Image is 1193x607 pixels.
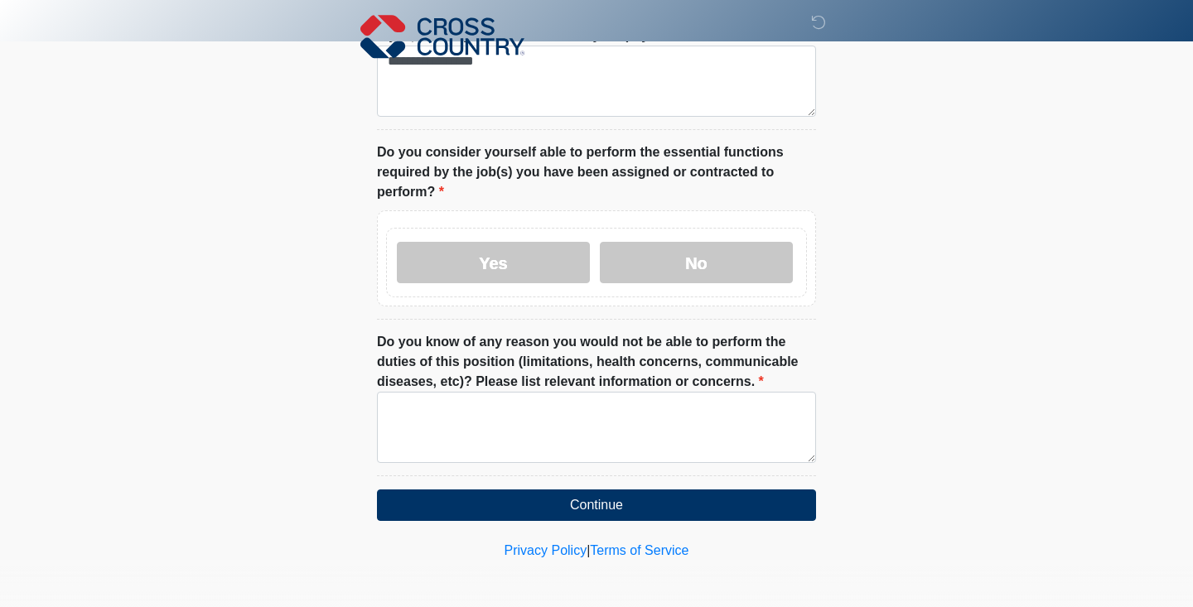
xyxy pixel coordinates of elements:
[377,142,816,202] label: Do you consider yourself able to perform the essential functions required by the job(s) you have ...
[377,332,816,392] label: Do you know of any reason you would not be able to perform the duties of this position (limitatio...
[397,242,590,283] label: Yes
[360,12,524,60] img: Cross Country Logo
[377,489,816,521] button: Continue
[590,543,688,557] a: Terms of Service
[600,242,793,283] label: No
[505,543,587,557] a: Privacy Policy
[587,543,590,557] a: |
